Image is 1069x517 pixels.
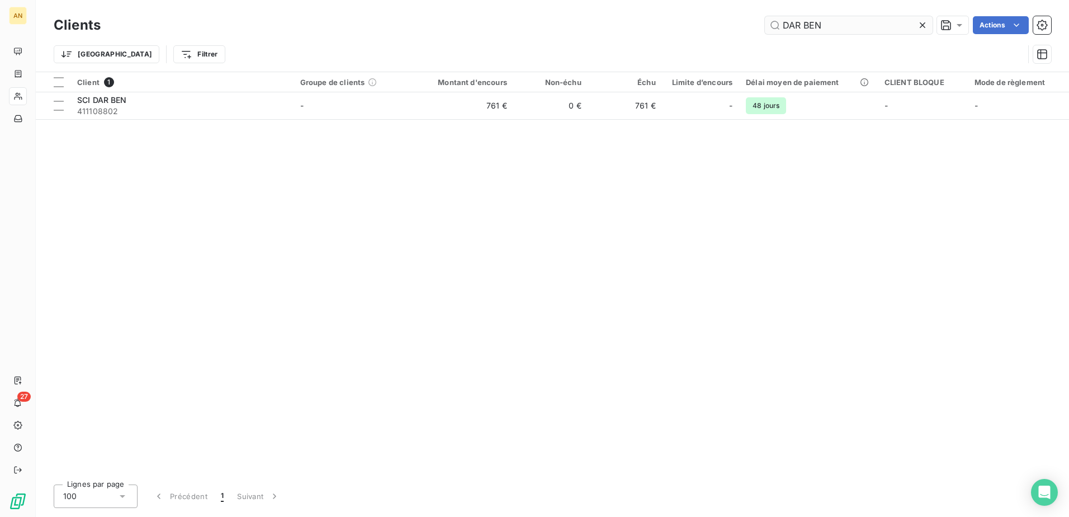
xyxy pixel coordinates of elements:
[214,485,230,508] button: 1
[146,485,214,508] button: Précédent
[1031,479,1058,506] div: Open Intercom Messenger
[521,78,581,87] div: Non-échu
[300,101,304,110] span: -
[746,97,786,114] span: 48 jours
[77,78,100,87] span: Client
[595,78,656,87] div: Échu
[230,485,287,508] button: Suivant
[884,101,888,110] span: -
[54,15,101,35] h3: Clients
[54,45,159,63] button: [GEOGRAPHIC_DATA]
[973,16,1029,34] button: Actions
[975,78,1062,87] div: Mode de règlement
[588,92,663,119] td: 761 €
[104,77,114,87] span: 1
[221,491,224,502] span: 1
[63,491,77,502] span: 100
[77,95,127,105] span: SCI DAR BEN
[514,92,588,119] td: 0 €
[421,78,507,87] div: Montant d'encours
[17,392,31,402] span: 27
[77,106,287,117] span: 411108802
[9,492,27,510] img: Logo LeanPay
[765,16,933,34] input: Rechercher
[669,78,732,87] div: Limite d’encours
[300,78,365,87] span: Groupe de clients
[173,45,225,63] button: Filtrer
[414,92,514,119] td: 761 €
[729,100,732,111] span: -
[9,7,27,25] div: AN
[746,78,871,87] div: Délai moyen de paiement
[975,101,978,110] span: -
[884,78,961,87] div: CLIENT BLOQUE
